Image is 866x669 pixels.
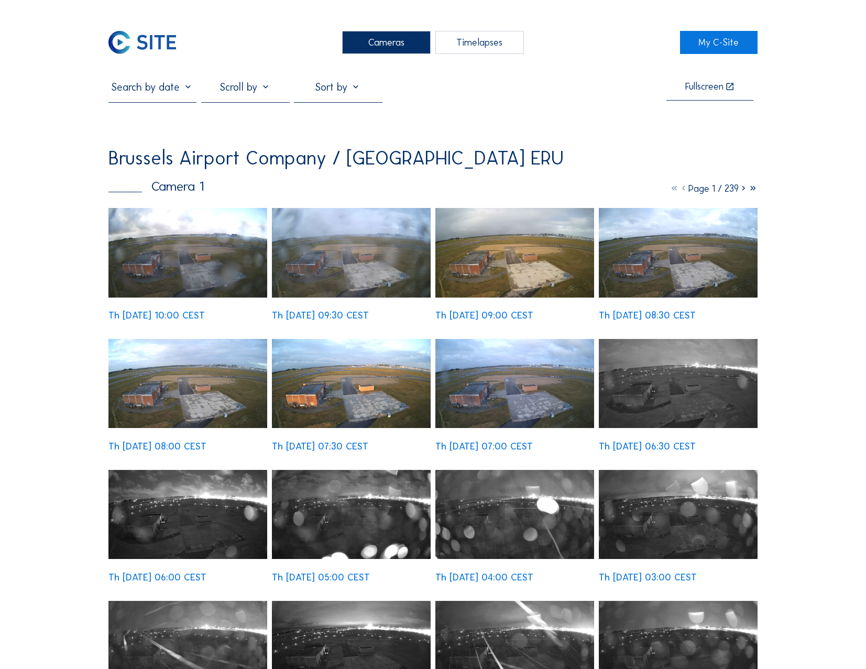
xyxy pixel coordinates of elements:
div: Th [DATE] 08:30 CEST [599,311,696,320]
img: image_53118018 [599,339,758,429]
div: Th [DATE] 06:30 CEST [599,442,696,451]
img: C-SITE Logo [108,31,177,54]
img: image_53118826 [435,339,594,429]
div: Th [DATE] 07:00 CEST [435,442,533,451]
a: C-SITE Logo [108,31,187,54]
div: Th [DATE] 04:00 CEST [435,573,533,582]
img: image_53123767 [108,208,267,298]
div: Brussels Airport Company / [GEOGRAPHIC_DATA] ERU [108,149,564,168]
img: image_53116816 [272,470,431,560]
img: image_53116019 [599,470,758,560]
input: Search by date 󰅀 [108,81,197,93]
div: Timelapses [435,31,524,54]
img: image_53122117 [435,208,594,298]
div: Th [DATE] 03:00 CEST [599,573,697,582]
div: Fullscreen [685,82,724,92]
div: Cameras [342,31,431,54]
a: My C-Site [680,31,758,54]
div: Camera 1 [108,180,204,193]
img: image_53119682 [272,339,431,429]
div: Th [DATE] 07:30 CEST [272,442,368,451]
div: Th [DATE] 09:30 CEST [272,311,369,320]
img: image_53120451 [108,339,267,429]
div: Th [DATE] 08:00 CEST [108,442,206,451]
div: Th [DATE] 06:00 CEST [108,573,206,582]
div: Th [DATE] 10:00 CEST [108,311,205,320]
img: image_53117165 [108,470,267,560]
div: Th [DATE] 05:00 CEST [272,573,370,582]
img: image_53122951 [272,208,431,298]
div: Th [DATE] 09:00 CEST [435,311,533,320]
img: image_53121303 [599,208,758,298]
img: image_53116449 [435,470,594,560]
span: Page 1 / 239 [688,183,739,194]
